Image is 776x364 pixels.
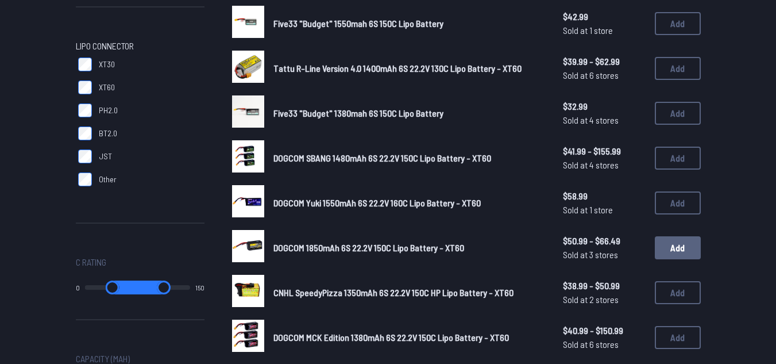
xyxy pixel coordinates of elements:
[563,24,646,37] span: Sold at 1 store
[655,236,701,259] button: Add
[563,338,646,351] span: Sold at 6 stores
[655,57,701,80] button: Add
[273,63,522,74] span: Tattu R-Line Version 4.0 1400mAh 6S 22.2V 130C Lipo Battery - XT60
[99,151,112,162] span: JST
[563,10,646,24] span: $42.99
[99,82,115,93] span: XT60
[563,279,646,293] span: $38.99 - $50.99
[563,248,646,262] span: Sold at 3 stores
[232,140,264,176] a: image
[563,55,646,68] span: $39.99 - $62.99
[76,39,134,53] span: LiPo Connector
[655,12,701,35] button: Add
[655,147,701,170] button: Add
[232,320,264,355] a: image
[99,174,117,185] span: Other
[232,51,264,86] a: image
[273,241,545,255] a: DOGCOM 1850mAh 6S 22.2V 150C Lipo Battery - XT60
[232,320,264,352] img: image
[563,158,646,172] span: Sold at 4 stores
[273,17,545,30] a: Five33 "Budget" 1550mah 6S 150C Lipo Battery
[563,203,646,217] span: Sold at 1 store
[78,58,92,71] input: XT30
[563,99,646,113] span: $32.99
[232,275,264,311] a: image
[273,106,545,120] a: Five33 "Budget" 1380mah 6S 150C Lipo Battery
[99,105,118,116] span: PH2.0
[563,68,646,82] span: Sold at 6 stores
[232,95,264,131] a: image
[563,113,646,127] span: Sold at 4 stores
[195,283,204,292] output: 150
[273,18,443,29] span: Five33 "Budget" 1550mah 6S 150C Lipo Battery
[273,331,545,344] a: DOGCOM MCK Edition 1380mAh 6S 22.2V 150C Lipo Battery - XT60
[232,230,264,262] img: image
[563,324,646,338] span: $40.99 - $150.99
[563,293,646,306] span: Sold at 2 stores
[563,144,646,158] span: $41.99 - $155.99
[655,281,701,304] button: Add
[655,191,701,214] button: Add
[232,95,264,128] img: image
[232,51,264,83] img: image
[99,59,115,70] span: XT30
[273,108,443,118] span: Five33 "Budget" 1380mah 6S 150C Lipo Battery
[563,189,646,203] span: $58.99
[655,326,701,349] button: Add
[232,6,264,41] a: image
[232,275,264,307] img: image
[232,140,264,173] img: image
[78,150,92,163] input: JST
[273,152,491,163] span: DOGCOM SBANG 1480mAh 6S 22.2V 150C Lipo Battery - XT60
[78,104,92,117] input: PH2.0
[78,81,92,94] input: XT60
[78,173,92,186] input: Other
[273,242,464,253] span: DOGCOM 1850mAh 6S 22.2V 150C Lipo Battery - XT60
[78,127,92,140] input: BT2.0
[273,286,545,300] a: CNHL SpeedyPizza 1350mAh 6S 22.2V 150C HP Lipo Battery - XT60
[273,197,481,208] span: DOGCOM Yuki 1550mAh 6S 22.2V 160C Lipo Battery - XT60
[232,230,264,266] a: image
[232,185,264,221] a: image
[76,283,80,292] output: 0
[563,234,646,248] span: $50.99 - $66.49
[655,102,701,125] button: Add
[99,128,117,139] span: BT2.0
[273,332,509,343] span: DOGCOM MCK Edition 1380mAh 6S 22.2V 150C Lipo Battery - XT60
[232,6,264,38] img: image
[76,255,106,269] span: C Rating
[273,151,545,165] a: DOGCOM SBANG 1480mAh 6S 22.2V 150C Lipo Battery - XT60
[273,287,514,298] span: CNHL SpeedyPizza 1350mAh 6S 22.2V 150C HP Lipo Battery - XT60
[273,62,545,75] a: Tattu R-Line Version 4.0 1400mAh 6S 22.2V 130C Lipo Battery - XT60
[232,185,264,217] img: image
[273,196,545,210] a: DOGCOM Yuki 1550mAh 6S 22.2V 160C Lipo Battery - XT60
